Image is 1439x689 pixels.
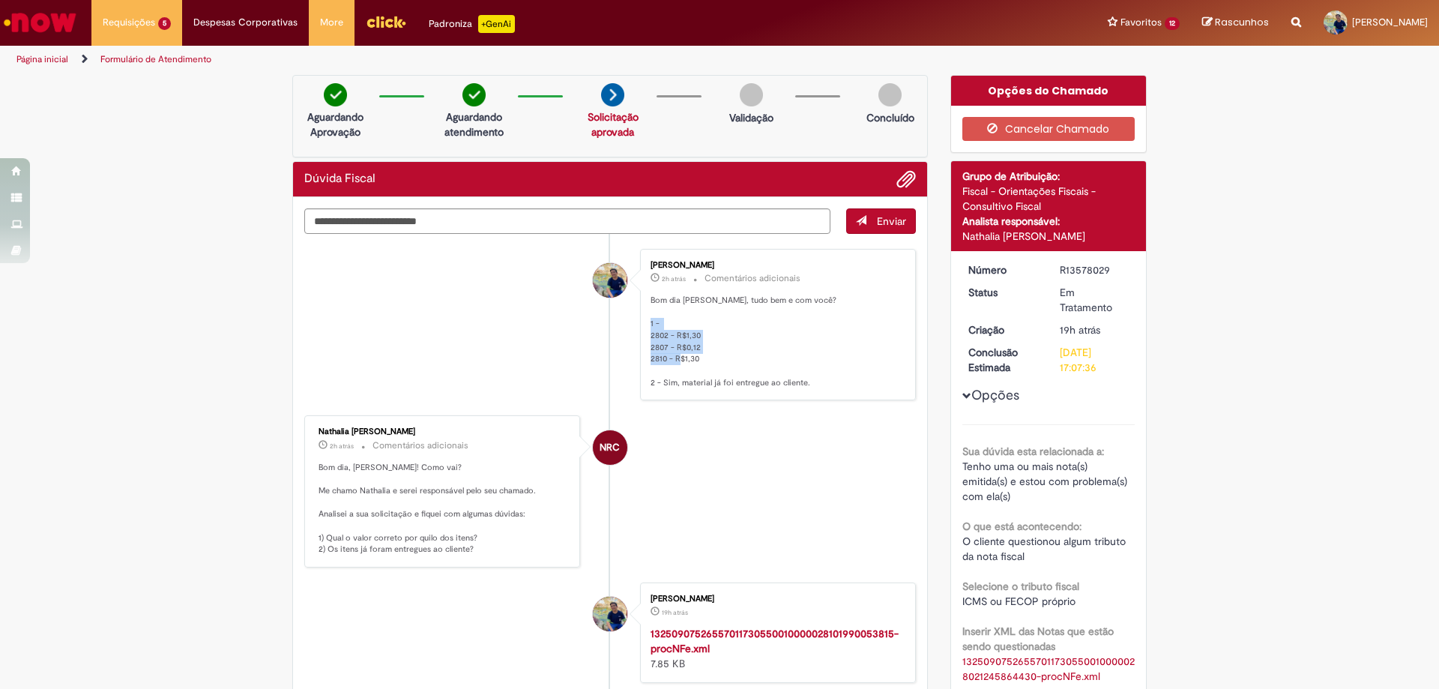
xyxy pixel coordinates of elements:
dt: Conclusão Estimada [957,345,1049,375]
b: O que está acontecendo: [962,520,1081,533]
span: O cliente questionou algum tributo da nota fiscal [962,535,1129,563]
img: arrow-next.png [601,83,624,106]
span: Favoritos [1120,15,1162,30]
span: 2h atrás [662,274,686,283]
div: Nathalia [PERSON_NAME] [319,427,568,436]
img: click_logo_yellow_360x200.png [366,10,406,33]
p: Bom dia, [PERSON_NAME]! Como vai? Me chamo Nathalia e serei responsável pelo seu chamado. Analise... [319,462,568,556]
div: 29/09/2025 16:07:33 [1060,322,1129,337]
div: Nathalia Roberta Cerri De Sant Anna [593,430,627,465]
span: 12 [1165,17,1180,30]
span: ICMS ou FECOP próprio [962,595,1076,608]
span: Enviar [877,214,906,228]
a: Download de 13250907526557011730550010000028021245864430-procNFe.xml [962,655,1135,683]
button: Cancelar Chamado [962,117,1135,141]
b: Selecione o tributo fiscal [962,580,1079,593]
span: [PERSON_NAME] [1352,16,1428,28]
div: [PERSON_NAME] [651,595,900,604]
p: Validação [729,110,773,125]
p: Aguardando Aprovação [299,109,372,139]
p: Bom dia [PERSON_NAME], tudo bem e com você? 1 - 2802 - R$1,30 2807 - R$0,12 2810 - R$1,30 2 - Sim... [651,295,900,389]
p: Aguardando atendimento [438,109,510,139]
span: Despesas Corporativas [193,15,298,30]
img: check-circle-green.png [462,83,486,106]
ul: Trilhas de página [11,46,948,73]
span: 5 [158,17,171,30]
button: Enviar [846,208,916,234]
div: Opções do Chamado [951,76,1147,106]
dt: Status [957,285,1049,300]
textarea: Digite sua mensagem aqui... [304,208,830,234]
div: R13578029 [1060,262,1129,277]
h2: Dúvida Fiscal Histórico de tíquete [304,172,375,186]
span: Tenho uma ou mais nota(s) emitida(s) e estou com problema(s) com ela(s) [962,460,1130,503]
div: Yuri Simoes Gomes [593,263,627,298]
time: 29/09/2025 15:59:54 [662,608,688,617]
div: Nathalia [PERSON_NAME] [962,229,1135,244]
button: Adicionar anexos [896,169,916,189]
p: +GenAi [478,15,515,33]
time: 30/09/2025 08:28:12 [330,442,354,451]
dt: Criação [957,322,1049,337]
span: More [320,15,343,30]
img: img-circle-grey.png [740,83,763,106]
div: 7.85 KB [651,626,900,671]
p: Concluído [866,110,914,125]
span: Rascunhos [1215,15,1269,29]
div: Em Tratamento [1060,285,1129,315]
a: Solicitação aprovada [588,110,639,139]
img: ServiceNow [1,7,79,37]
div: Padroniza [429,15,515,33]
span: NRC [600,430,620,466]
a: 13250907526557011730550010000028101990053815-procNFe.xml [651,627,899,655]
a: Rascunhos [1202,16,1269,30]
div: Analista responsável: [962,214,1135,229]
dt: Número [957,262,1049,277]
div: Grupo de Atribuição: [962,169,1135,184]
div: [DATE] 17:07:36 [1060,345,1129,375]
span: 19h atrás [662,608,688,617]
div: Fiscal - Orientações Fiscais - Consultivo Fiscal [962,184,1135,214]
time: 30/09/2025 08:59:27 [662,274,686,283]
b: Sua dúvida esta relacionada a: [962,445,1104,458]
small: Comentários adicionais [705,272,800,285]
small: Comentários adicionais [372,439,468,452]
span: 19h atrás [1060,323,1100,337]
img: check-circle-green.png [324,83,347,106]
img: img-circle-grey.png [878,83,902,106]
b: Inserir XML das Notas que estão sendo questionadas [962,625,1114,653]
a: Formulário de Atendimento [100,53,211,65]
span: 2h atrás [330,442,354,451]
time: 29/09/2025 16:07:33 [1060,323,1100,337]
a: Página inicial [16,53,68,65]
span: Requisições [103,15,155,30]
div: Yuri Simoes Gomes [593,597,627,631]
div: [PERSON_NAME] [651,261,900,270]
